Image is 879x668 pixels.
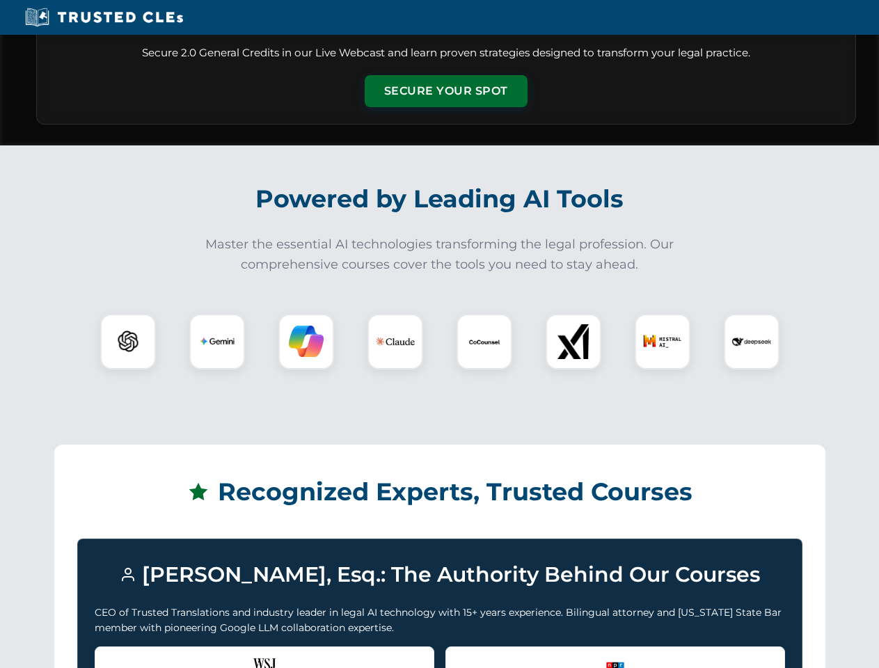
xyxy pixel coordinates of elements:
p: Master the essential AI technologies transforming the legal profession. Our comprehensive courses... [196,234,683,275]
img: DeepSeek Logo [732,322,771,361]
img: Gemini Logo [200,324,235,359]
div: DeepSeek [724,314,779,369]
h2: Recognized Experts, Trusted Courses [77,468,802,516]
div: Gemini [189,314,245,369]
button: Secure Your Spot [365,75,528,107]
div: xAI [546,314,601,369]
img: xAI Logo [556,324,591,359]
img: Copilot Logo [289,324,324,359]
h2: Powered by Leading AI Tools [54,175,825,223]
p: Secure 2.0 General Credits in our Live Webcast and learn proven strategies designed to transform ... [54,45,839,61]
img: Trusted CLEs [21,7,187,28]
p: CEO of Trusted Translations and industry leader in legal AI technology with 15+ years experience.... [95,605,785,636]
img: CoCounsel Logo [467,324,502,359]
img: Mistral AI Logo [643,322,682,361]
div: Mistral AI [635,314,690,369]
div: Claude [367,314,423,369]
img: ChatGPT Logo [108,321,148,362]
div: Copilot [278,314,334,369]
h3: [PERSON_NAME], Esq.: The Authority Behind Our Courses [95,556,785,594]
div: ChatGPT [100,314,156,369]
div: CoCounsel [457,314,512,369]
img: Claude Logo [376,322,415,361]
